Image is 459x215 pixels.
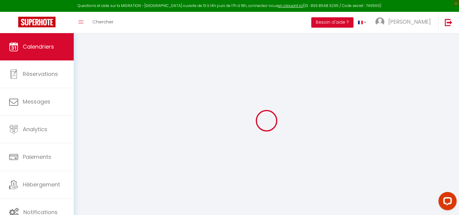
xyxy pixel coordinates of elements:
button: Besoin d'aide ? [311,17,353,28]
a: en cliquant ici [278,3,303,8]
span: Analytics [23,125,47,133]
span: Réservations [23,70,58,78]
span: Hébergement [23,181,60,188]
iframe: LiveChat chat widget [434,189,459,215]
span: Chercher [93,19,113,25]
img: ... [375,17,384,26]
span: Calendriers [23,43,54,50]
a: Chercher [88,12,118,33]
span: Messages [23,98,50,105]
img: logout [445,19,452,26]
img: Super Booking [18,17,56,27]
a: ... [PERSON_NAME] [371,12,438,33]
span: Paiements [23,153,51,161]
span: [PERSON_NAME] [388,18,431,26]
